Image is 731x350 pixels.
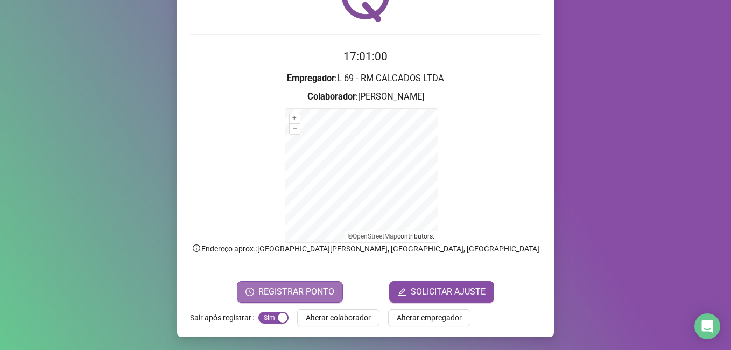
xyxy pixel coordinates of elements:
[190,90,541,104] h3: : [PERSON_NAME]
[190,243,541,255] p: Endereço aprox. : [GEOGRAPHIC_DATA][PERSON_NAME], [GEOGRAPHIC_DATA], [GEOGRAPHIC_DATA]
[307,92,356,102] strong: Colaborador
[348,233,434,240] li: © contributors.
[388,309,470,326] button: Alterar empregador
[297,309,379,326] button: Alterar colaborador
[398,288,406,296] span: edit
[190,72,541,86] h3: : L 69 - RM CALCADOS LTDA
[290,113,300,123] button: +
[237,281,343,303] button: REGISTRAR PONTO
[306,312,371,324] span: Alterar colaborador
[290,124,300,134] button: –
[694,313,720,339] div: Open Intercom Messenger
[343,50,388,63] time: 17:01:00
[353,233,397,240] a: OpenStreetMap
[287,73,335,83] strong: Empregador
[190,309,258,326] label: Sair após registrar
[411,285,486,298] span: SOLICITAR AJUSTE
[397,312,462,324] span: Alterar empregador
[389,281,494,303] button: editSOLICITAR AJUSTE
[258,285,334,298] span: REGISTRAR PONTO
[245,288,254,296] span: clock-circle
[192,243,201,253] span: info-circle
